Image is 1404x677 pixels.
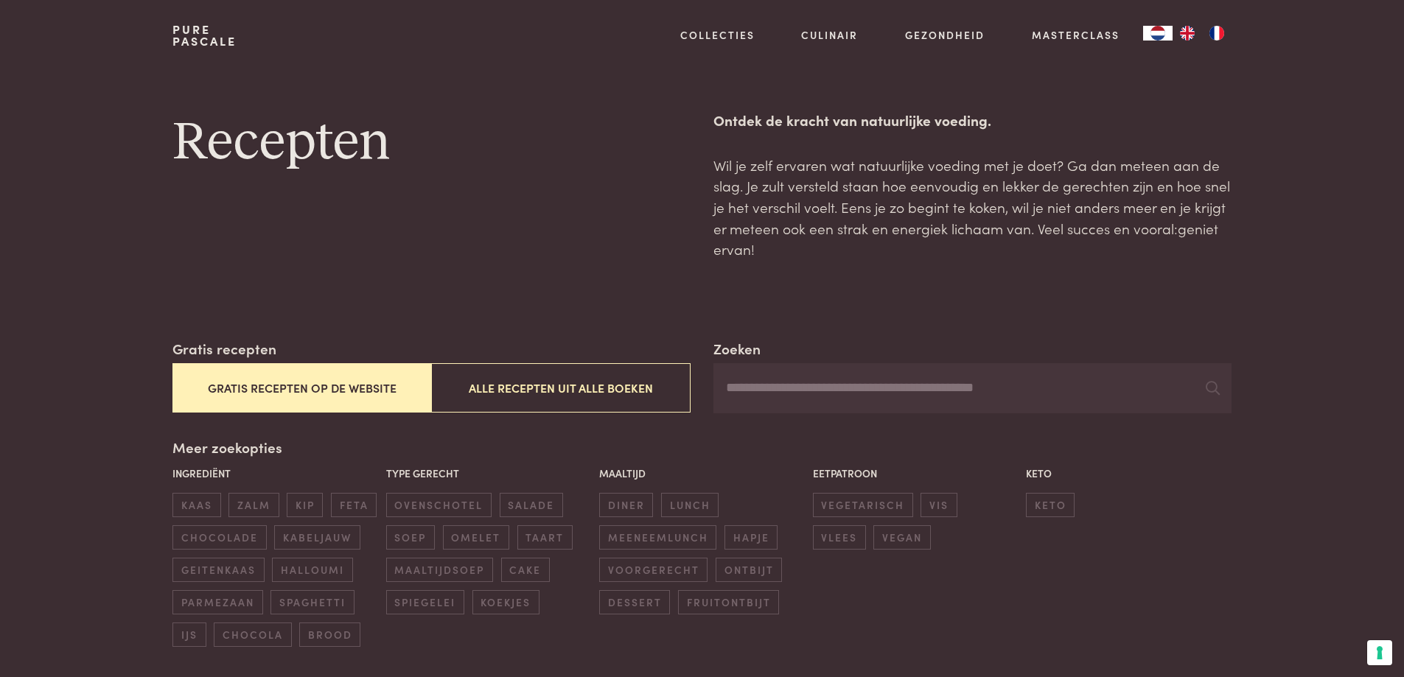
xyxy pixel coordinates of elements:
[1367,640,1392,665] button: Uw voorkeuren voor toestemming voor trackingtechnologieën
[678,590,779,614] span: fruitontbijt
[172,558,264,582] span: geitenkaas
[172,466,378,481] p: Ingrediënt
[905,27,985,43] a: Gezondheid
[716,558,782,582] span: ontbijt
[1143,26,1173,41] div: Language
[813,493,913,517] span: vegetarisch
[1026,493,1075,517] span: keto
[873,525,930,550] span: vegan
[172,525,266,550] span: chocolade
[214,622,291,647] span: chocola
[517,525,573,550] span: taart
[386,493,492,517] span: ovenschotel
[713,110,991,130] strong: Ontdek de kracht van natuurlijke voeding.
[172,363,431,413] button: Gratis recepten op de website
[386,466,592,481] p: Type gerecht
[287,493,323,517] span: kip
[1143,26,1232,41] aside: Language selected: Nederlands
[813,525,866,550] span: vlees
[172,24,237,47] a: PurePascale
[501,558,550,582] span: cake
[331,493,377,517] span: feta
[386,590,464,614] span: spiegelei
[431,363,690,413] button: Alle recepten uit alle boeken
[1173,26,1202,41] a: EN
[443,525,509,550] span: omelet
[272,558,352,582] span: halloumi
[1202,26,1232,41] a: FR
[801,27,858,43] a: Culinair
[172,622,206,647] span: ijs
[599,525,716,550] span: meeneemlunch
[813,466,1019,481] p: Eetpatroon
[386,525,435,550] span: soep
[1032,27,1120,43] a: Masterclass
[1143,26,1173,41] a: NL
[1173,26,1232,41] ul: Language list
[472,590,539,614] span: koekjes
[172,110,690,176] h1: Recepten
[599,466,805,481] p: Maaltijd
[172,338,276,359] label: Gratis recepten
[1026,466,1232,481] p: Keto
[599,493,653,517] span: diner
[228,493,279,517] span: zalm
[270,590,354,614] span: spaghetti
[500,493,563,517] span: salade
[172,590,262,614] span: parmezaan
[713,155,1231,260] p: Wil je zelf ervaren wat natuurlijke voeding met je doet? Ga dan meteen aan de slag. Je zult verst...
[599,590,670,614] span: dessert
[680,27,755,43] a: Collecties
[386,558,493,582] span: maaltijdsoep
[921,493,957,517] span: vis
[713,338,761,359] label: Zoeken
[599,558,708,582] span: voorgerecht
[724,525,778,550] span: hapje
[299,622,360,647] span: brood
[172,493,220,517] span: kaas
[274,525,360,550] span: kabeljauw
[661,493,719,517] span: lunch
